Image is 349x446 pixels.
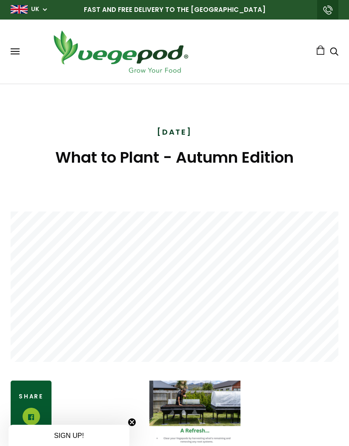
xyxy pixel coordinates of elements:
span: Share [19,392,43,401]
h1: What to Plant - Autumn Edition [11,146,338,169]
time: [DATE] [157,126,192,138]
a: Search [330,48,338,57]
button: Close teaser [128,418,136,426]
span: SIGN UP! [54,432,84,439]
div: SIGN UP!Close teaser [9,425,129,446]
img: Vegepod [46,28,195,75]
a: UK [31,5,39,14]
img: gb_large.png [11,5,28,14]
